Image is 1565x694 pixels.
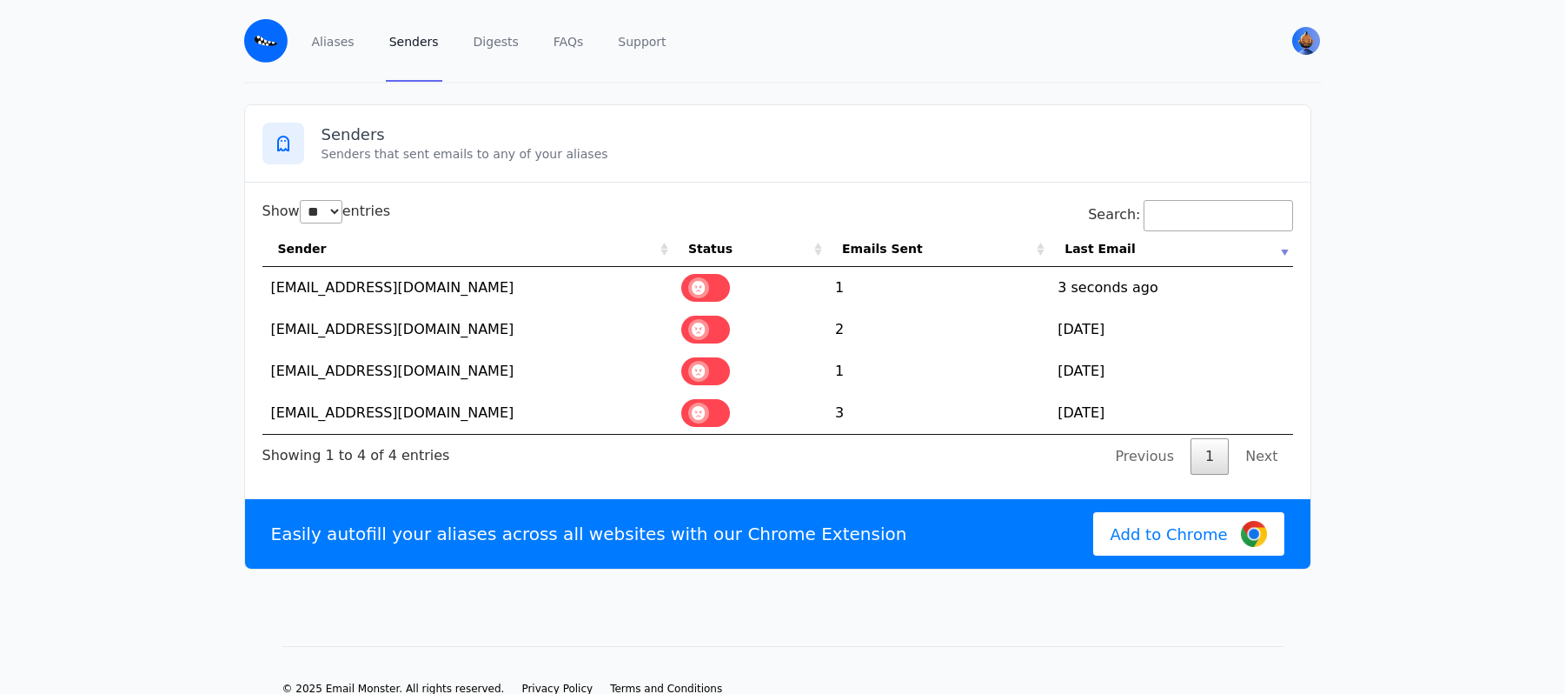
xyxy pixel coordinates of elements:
td: 1 [826,350,1049,392]
td: [DATE] [1049,309,1292,350]
label: Search: [1088,206,1292,223]
th: Status: activate to sort column ascending [673,231,826,267]
td: 2 [826,309,1049,350]
input: Search: [1144,200,1293,231]
td: 3 [826,392,1049,434]
td: [DATE] [1049,392,1292,434]
h3: Senders [322,124,1293,145]
td: [DATE] [1049,350,1292,392]
img: adads's Avatar [1292,27,1320,55]
div: Showing 1 to 4 of 4 entries [262,435,450,466]
p: Senders that sent emails to any of your aliases [322,145,1293,163]
img: Google Chrome Logo [1241,521,1267,547]
span: Add to Chrome [1111,523,1228,546]
a: 1 [1190,438,1229,475]
td: 1 [826,267,1049,309]
th: Sender: activate to sort column ascending [262,231,673,267]
a: Add to Chrome [1093,512,1284,556]
td: [EMAIL_ADDRESS][DOMAIN_NAME] [262,392,673,434]
img: Email Monster [244,19,288,63]
td: [EMAIL_ADDRESS][DOMAIN_NAME] [262,267,673,309]
select: Showentries [300,200,342,224]
td: [EMAIL_ADDRESS][DOMAIN_NAME] [262,350,673,392]
td: [EMAIL_ADDRESS][DOMAIN_NAME] [262,309,673,350]
th: Last Email: activate to sort column ascending [1049,231,1292,267]
a: Previous [1100,438,1189,475]
td: 3 seconds ago [1049,267,1292,309]
button: User menu [1290,25,1322,57]
th: Emails Sent: activate to sort column ascending [826,231,1049,267]
a: Next [1230,438,1292,475]
label: Show entries [262,203,391,219]
p: Easily autofill your aliases across all websites with our Chrome Extension [271,522,907,546]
